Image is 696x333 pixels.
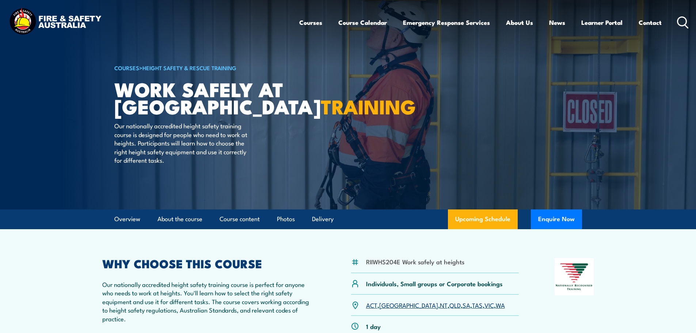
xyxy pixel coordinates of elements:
a: About the course [157,209,202,229]
p: 1 day [366,322,381,330]
a: Photos [277,209,295,229]
p: , , , , , , , [366,301,505,309]
a: Courses [299,13,322,32]
strong: TRAINING [321,91,416,121]
h2: WHY CHOOSE THIS COURSE [102,258,316,268]
a: NT [440,300,448,309]
a: [GEOGRAPHIC_DATA] [379,300,438,309]
a: Course content [220,209,260,229]
img: Nationally Recognised Training logo. [555,258,594,295]
a: About Us [506,13,533,32]
h1: Work Safely at [GEOGRAPHIC_DATA] [114,80,295,114]
button: Enquire Now [531,209,582,229]
a: Course Calendar [338,13,387,32]
a: Learner Portal [581,13,623,32]
p: Individuals, Small groups or Corporate bookings [366,279,503,288]
li: RIIWHS204E Work safely at heights [366,257,464,266]
a: News [549,13,565,32]
p: Our nationally accredited height safety training course is designed for people who need to work a... [114,121,248,164]
a: Upcoming Schedule [448,209,518,229]
a: Height Safety & Rescue Training [142,64,236,72]
a: WA [496,300,505,309]
a: Delivery [312,209,334,229]
a: Contact [639,13,662,32]
a: QLD [449,300,461,309]
p: Our nationally accredited height safety training course is perfect for anyone who needs to work a... [102,280,316,323]
a: Overview [114,209,140,229]
a: ACT [366,300,377,309]
a: VIC [484,300,494,309]
a: COURSES [114,64,139,72]
a: TAS [472,300,483,309]
h6: > [114,63,295,72]
a: SA [463,300,470,309]
a: Emergency Response Services [403,13,490,32]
